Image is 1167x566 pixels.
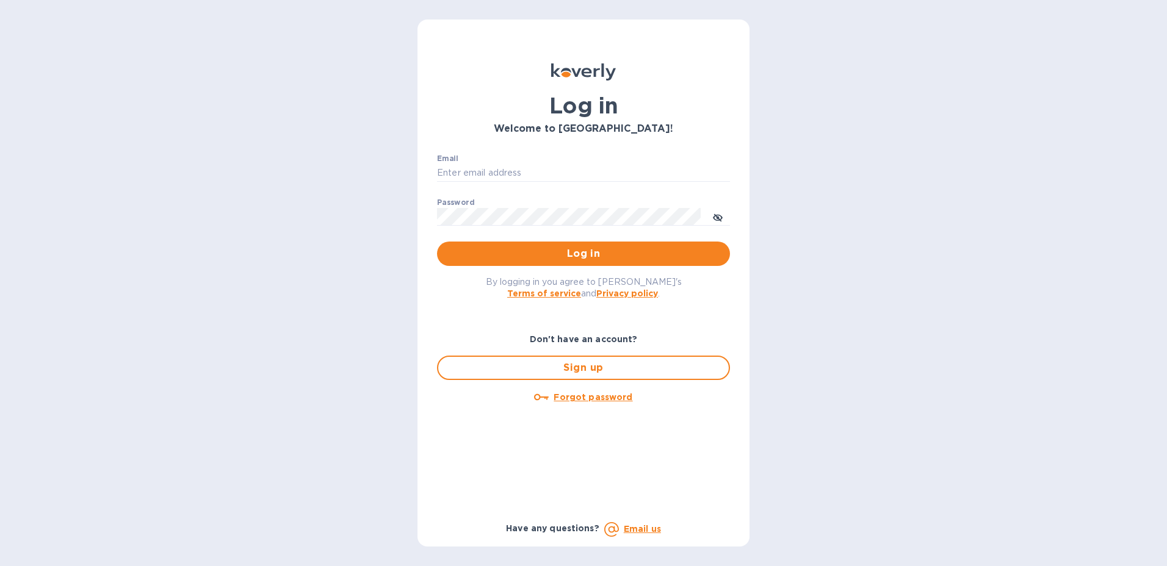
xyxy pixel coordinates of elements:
[448,360,719,375] span: Sign up
[596,288,658,298] a: Privacy policy
[486,277,682,298] span: By logging in you agree to [PERSON_NAME]'s and .
[554,392,632,402] u: Forgot password
[437,242,730,266] button: Log in
[437,123,730,135] h3: Welcome to [GEOGRAPHIC_DATA]!
[437,164,730,182] input: Enter email address
[507,288,581,298] a: Terms of service
[437,356,730,380] button: Sign up
[437,93,730,118] h1: Log in
[506,523,599,533] b: Have any questions?
[437,199,474,206] label: Password
[437,155,458,162] label: Email
[551,63,616,81] img: Koverly
[706,204,730,229] button: toggle password visibility
[624,524,661,534] a: Email us
[530,334,638,344] b: Don't have an account?
[447,246,720,261] span: Log in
